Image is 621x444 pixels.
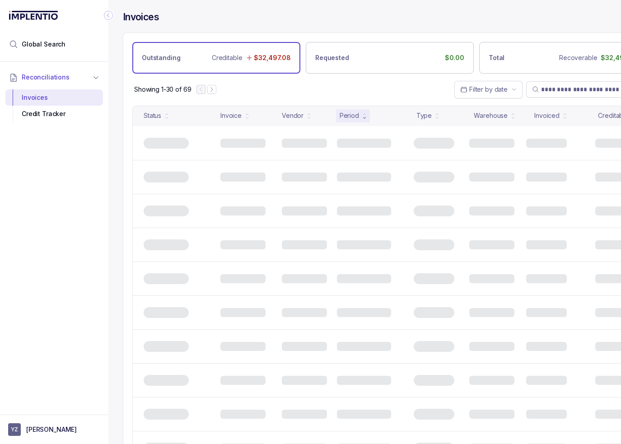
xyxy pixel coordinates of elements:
[220,111,242,120] div: Invoice
[144,111,161,120] div: Status
[134,85,191,94] p: Showing 1-30 of 69
[212,53,243,62] p: Creditable
[559,53,597,62] p: Recoverable
[5,67,103,87] button: Reconciliations
[123,11,159,23] h4: Invoices
[469,85,508,93] span: Filter by date
[454,81,523,98] button: Date Range Picker
[416,111,432,120] div: Type
[8,423,21,436] span: User initials
[134,85,191,94] div: Remaining page entries
[207,85,216,94] button: Next Page
[13,106,96,122] div: Credit Tracker
[534,111,560,120] div: Invoiced
[489,53,504,62] p: Total
[254,53,291,62] p: $32,497.08
[103,10,114,21] div: Collapse Icon
[22,40,65,49] span: Global Search
[445,53,464,62] p: $0.00
[282,111,303,120] div: Vendor
[460,85,508,94] search: Date Range Picker
[26,425,77,434] p: [PERSON_NAME]
[5,88,103,124] div: Reconciliations
[315,53,349,62] p: Requested
[474,111,508,120] div: Warehouse
[8,423,100,436] button: User initials[PERSON_NAME]
[340,111,359,120] div: Period
[142,53,180,62] p: Outstanding
[13,89,96,106] div: Invoices
[22,73,70,82] span: Reconciliations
